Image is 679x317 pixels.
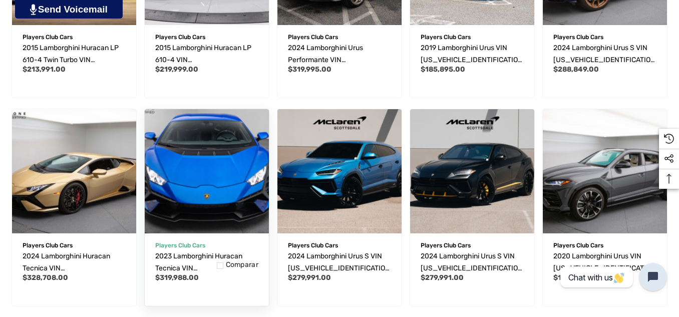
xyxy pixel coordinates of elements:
[155,239,258,252] p: Players Club Cars
[226,260,258,269] span: Comparar
[12,109,136,233] img: For Sale: 2024 Lamborghini Huracan Tecnica VIN ZHWUB6ZF9RLA29038
[155,65,198,74] span: $219,999.00
[155,44,257,88] span: 2015 Lamborghini Huracan LP 610-4 VIN [US_VEHICLE_IDENTIFICATION_NUMBER]
[23,239,126,252] p: Players Club Cars
[664,154,674,164] svg: Social Media
[659,174,679,184] svg: Top
[288,31,391,44] p: Players Club Cars
[288,42,391,66] a: 2024 Lamborghini Urus Performante VIN ZPBUC3ZL9RLA30173,$319,995.00
[553,252,655,284] span: 2020 Lamborghini Urus VIN [US_VEHICLE_IDENTIFICATION_NUMBER]
[155,252,257,296] span: 2023 Lamborghini Huracan Tecnica VIN [US_VEHICLE_IDENTIFICATION_NUMBER]
[421,44,523,76] span: 2019 Lamborghini Urus VIN [US_VEHICLE_IDENTIFICATION_NUMBER]
[543,109,667,233] img: For Sale: 2020 Lamborghini Urus VIN ZPBUA1ZL7LLA06469
[410,109,534,233] img: For Sale: 2024 Lamborghini Urus S VIN ZPBUB3ZL0RLA32820
[421,252,523,284] span: 2024 Lamborghini Urus S VIN [US_VEHICLE_IDENTIFICATION_NUMBER]
[12,109,136,233] a: 2024 Lamborghini Huracan Tecnica VIN ZHWUB6ZF9RLA29038,$328,708.00
[553,44,655,76] span: 2024 Lamborghini Urus S VIN [US_VEHICLE_IDENTIFICATION_NUMBER]
[277,109,402,233] img: For Sale: 2024 Lamborghini Urus S VIN ZPBUB3ZL8RLA28658
[553,273,597,282] span: $199,998.00
[288,239,391,252] p: Players Club Cars
[23,42,126,66] a: 2015 Lamborghini Huracan LP 610-4 Twin Turbo VIN ZHWUC1ZF7FLA03405,$213,991.00
[553,239,656,252] p: Players Club Cars
[138,103,275,239] img: For Sale: 2023 Lamborghini Huracan Tecnica VIN ZHWUB6ZF8PLA22577
[288,65,331,74] span: $319,995.00
[288,44,390,88] span: 2024 Lamborghini Urus Performante VIN [US_VEHICLE_IDENTIFICATION_NUMBER]
[553,42,656,66] a: 2024 Lamborghini Urus S VIN ZPBUB3ZL9RLA30449,$288,849.00
[421,42,524,66] a: 2019 Lamborghini Urus VIN ZPBUA1ZL4KLA04368,$185,895.00
[23,250,126,274] a: 2024 Lamborghini Huracan Tecnica VIN ZHWUB6ZF9RLA29038,$328,708.00
[155,31,258,44] p: Players Club Cars
[23,273,68,282] span: $328,708.00
[145,109,269,233] a: 2023 Lamborghini Huracan Tecnica VIN ZHWUB6ZF8PLA22577,$319,988.00
[155,42,258,66] a: 2015 Lamborghini Huracan LP 610-4 VIN ZHWUC1ZF7FLA03372,$219,999.00
[155,250,258,274] a: 2023 Lamborghini Huracan Tecnica VIN ZHWUB6ZF8PLA22577,$319,988.00
[421,250,524,274] a: 2024 Lamborghini Urus S VIN ZPBUB3ZL0RLA32820,$279,991.00
[277,109,402,233] a: 2024 Lamborghini Urus S VIN ZPBUB3ZL8RLA28658,$279,991.00
[155,273,199,282] span: $319,988.00
[421,31,524,44] p: Players Club Cars
[23,31,126,44] p: Players Club Cars
[30,4,37,15] img: PjwhLS0gR2VuZXJhdG9yOiBHcmF2aXQuaW8gLS0+PHN2ZyB4bWxucz0iaHR0cDovL3d3dy53My5vcmcvMjAwMC9zdmciIHhtb...
[23,65,66,74] span: $213,991.00
[553,250,656,274] a: 2020 Lamborghini Urus VIN ZPBUA1ZL7LLA06469,$199,998.00
[288,252,390,284] span: 2024 Lamborghini Urus S VIN [US_VEHICLE_IDENTIFICATION_NUMBER]
[553,31,656,44] p: Players Club Cars
[553,65,599,74] span: $288,849.00
[421,273,464,282] span: $279,991.00
[421,239,524,252] p: Players Club Cars
[410,109,534,233] a: 2024 Lamborghini Urus S VIN ZPBUB3ZL0RLA32820,$279,991.00
[288,273,331,282] span: $279,991.00
[421,65,465,74] span: $185,895.00
[664,134,674,144] svg: Recently Viewed
[23,252,125,296] span: 2024 Lamborghini Huracan Tecnica VIN [US_VEHICLE_IDENTIFICATION_NUMBER]
[543,109,667,233] a: 2020 Lamborghini Urus VIN ZPBUA1ZL7LLA06469,$199,998.00
[288,250,391,274] a: 2024 Lamborghini Urus S VIN ZPBUB3ZL8RLA28658,$279,991.00
[23,44,125,88] span: 2015 Lamborghini Huracan LP 610-4 Twin Turbo VIN [US_VEHICLE_IDENTIFICATION_NUMBER]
